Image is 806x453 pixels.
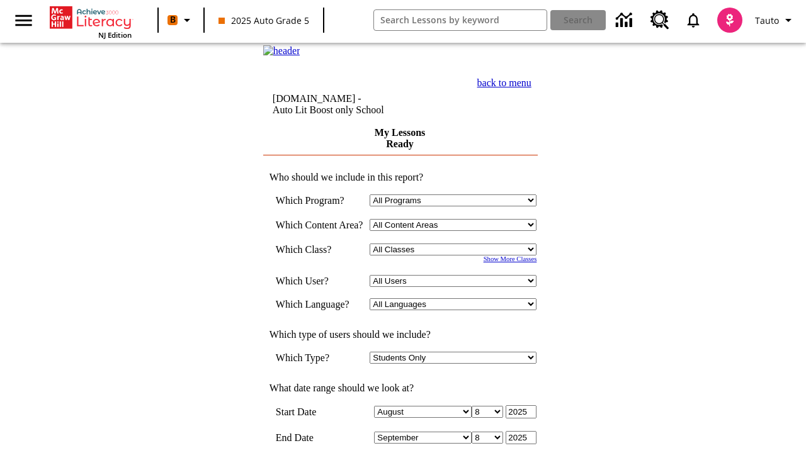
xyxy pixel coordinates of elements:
span: 2025 Auto Grade 5 [219,14,309,27]
a: Resource Center, Will open in new tab [643,3,677,37]
input: search field [374,10,547,30]
td: Which type of users should we include? [263,329,537,340]
div: Home [50,4,132,40]
td: End Date [276,431,364,444]
button: Profile/Settings [750,9,801,31]
button: Select a new avatar [710,4,750,36]
td: Which User? [276,275,364,287]
a: Show More Classes [484,255,537,262]
a: back to menu [477,77,531,88]
td: Which Class? [276,243,364,255]
span: NJ Edition [98,30,132,40]
img: avatar image [717,8,742,33]
span: B [170,12,176,28]
nobr: Auto Lit Boost only School [273,104,384,115]
a: My Lessons Ready [375,127,425,149]
button: Boost Class color is orange. Change class color [162,9,200,31]
td: What date range should we look at? [263,383,537,394]
td: Who should we include in this report? [263,172,537,183]
td: Which Type? [276,352,364,364]
a: Data Center [608,3,643,38]
td: [DOMAIN_NAME] - [273,93,433,116]
button: Open side menu [5,2,42,39]
td: Start Date [276,405,364,418]
a: Notifications [677,4,710,36]
span: Tauto [755,14,779,27]
nobr: Which Content Area? [276,220,363,230]
img: header [263,45,300,57]
td: Which Language? [276,298,364,310]
td: Which Program? [276,194,364,206]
